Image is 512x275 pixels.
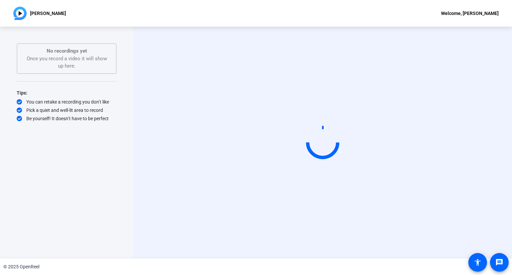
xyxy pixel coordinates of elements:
[3,263,39,270] div: © 2025 OpenReel
[24,47,109,70] div: Once you record a video it will show up here.
[495,258,503,266] mat-icon: message
[17,99,117,105] div: You can retake a recording you don’t like
[17,107,117,114] div: Pick a quiet and well-lit area to record
[441,9,499,17] div: Welcome, [PERSON_NAME]
[474,258,482,266] mat-icon: accessibility
[13,7,27,20] img: OpenReel logo
[17,89,117,97] div: Tips:
[24,47,109,55] p: No recordings yet
[30,9,66,17] p: [PERSON_NAME]
[17,115,117,122] div: Be yourself! It doesn’t have to be perfect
